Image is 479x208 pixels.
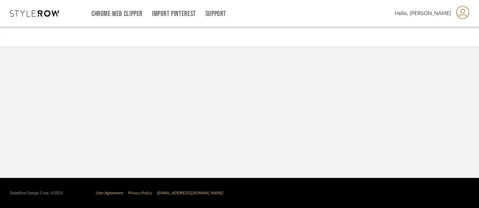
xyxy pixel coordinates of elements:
a: Chrome Web Clipper [91,11,143,17]
a: [EMAIL_ADDRESS][DOMAIN_NAME] [157,191,223,195]
a: Support [205,11,226,17]
a: Privacy Policy [128,191,152,195]
div: StyleRow Design Corp. ©2025 [10,191,63,196]
a: Import Pinterest [152,11,196,17]
span: Hello, [PERSON_NAME] [395,9,451,17]
a: User Agreement [96,191,123,195]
